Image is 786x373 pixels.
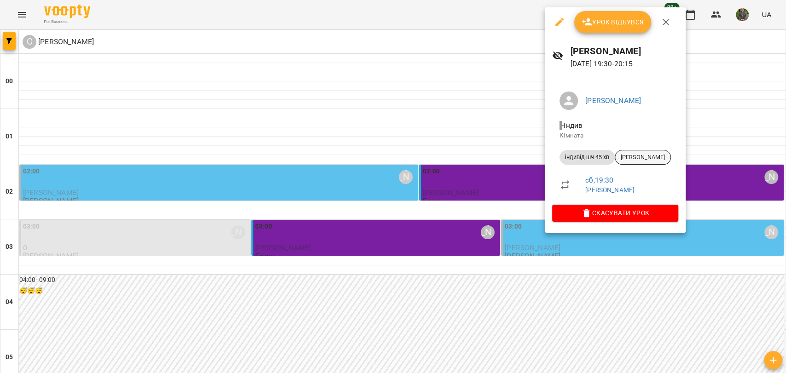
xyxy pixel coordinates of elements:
span: індивід шч 45 хв [559,153,615,161]
button: Скасувати Урок [552,205,678,221]
a: [PERSON_NAME] [585,186,635,194]
span: Урок відбувся [582,17,644,28]
p: [DATE] 19:30 - 20:15 [571,58,678,69]
a: сб , 19:30 [585,176,613,184]
span: [PERSON_NAME] [615,153,670,161]
button: Урок відбувся [574,11,652,33]
p: Кімната [559,131,671,140]
h6: [PERSON_NAME] [571,44,678,58]
span: Скасувати Урок [559,207,671,218]
div: [PERSON_NAME] [615,150,671,165]
span: - Індив [559,121,584,130]
a: [PERSON_NAME] [585,96,641,105]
